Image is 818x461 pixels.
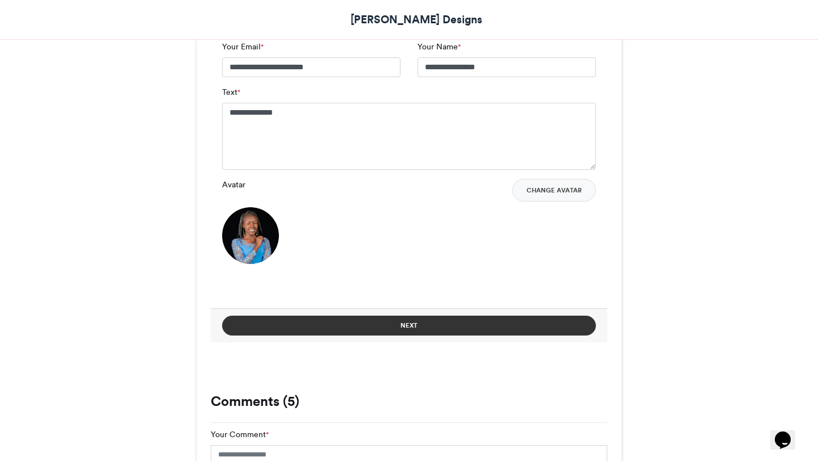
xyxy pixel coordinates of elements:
[336,14,350,28] img: Peter Designs
[211,395,607,408] h3: Comments (5)
[418,41,461,53] label: Your Name
[222,179,245,191] label: Avatar
[336,11,482,28] a: [PERSON_NAME] Designs
[211,429,269,441] label: Your Comment
[222,207,279,264] img: 1755167272.256-b2dcae4267c1926e4edbba7f5065fdc4d8f11412.png
[512,179,596,202] button: Change Avatar
[222,41,264,53] label: Your Email
[222,86,240,98] label: Text
[770,416,807,450] iframe: chat widget
[222,316,596,336] button: Next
